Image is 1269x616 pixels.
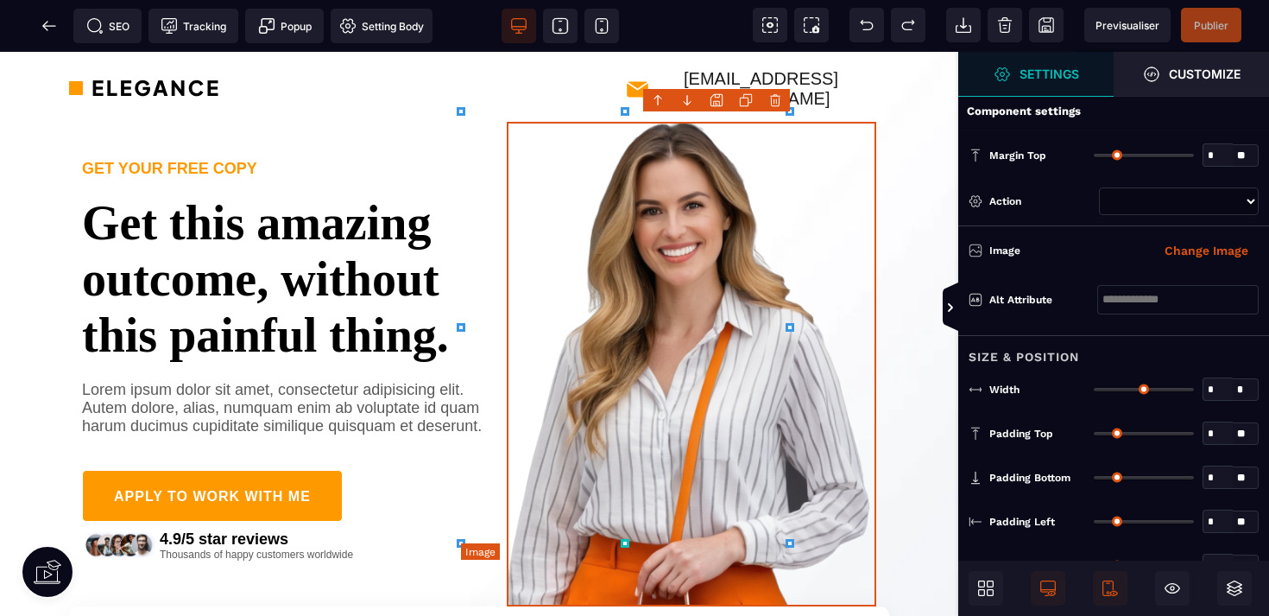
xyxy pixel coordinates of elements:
span: Padding Left [989,515,1055,529]
text: [EMAIL_ADDRESS][DOMAIN_NAME] [650,17,872,57]
span: View components [753,8,787,42]
img: 36a31ef8dffae9761ab5e8e4264402e5_logo.png [69,22,218,48]
span: Padding Right [989,559,1060,573]
span: Open Style Manager [1114,52,1269,97]
span: Setting Body [339,17,424,35]
span: Mobile Only [1093,571,1127,606]
span: Open Layers [1217,571,1252,606]
span: Previsualiser [1095,19,1159,32]
button: APPLY TO WORK WITH ME [82,418,343,470]
span: Open Blocks [969,571,1003,606]
span: Padding Top [989,427,1053,441]
img: 520d3af84cf2ed00cf9ac0abaa6794ed_female_image_3.png [507,70,876,555]
div: Size & Position [958,335,1269,367]
span: SEO [86,17,129,35]
strong: Customize [1169,67,1241,80]
span: Publier [1194,19,1228,32]
span: Settings [958,52,1114,97]
img: 7ce4f1d884bec3e3122cfe95a8df0004_rating.png [82,476,160,511]
span: Preview [1084,8,1171,42]
span: Screenshot [794,8,829,42]
span: Hide/Show Block [1155,571,1190,606]
div: Component settings [958,95,1269,129]
span: Desktop Only [1031,571,1065,606]
div: Image [989,242,1124,259]
button: Change Image [1154,237,1259,264]
strong: Settings [1020,67,1079,80]
div: Alt attribute [989,291,1097,308]
img: 8aeef015e0ebd4251a34490ffea99928_mail.png [625,25,650,50]
span: Tracking [161,17,226,35]
span: Width [989,383,1020,397]
span: Popup [258,17,312,35]
div: Action [989,193,1092,210]
span: Padding Bottom [989,471,1070,485]
span: Margin Top [989,149,1046,162]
